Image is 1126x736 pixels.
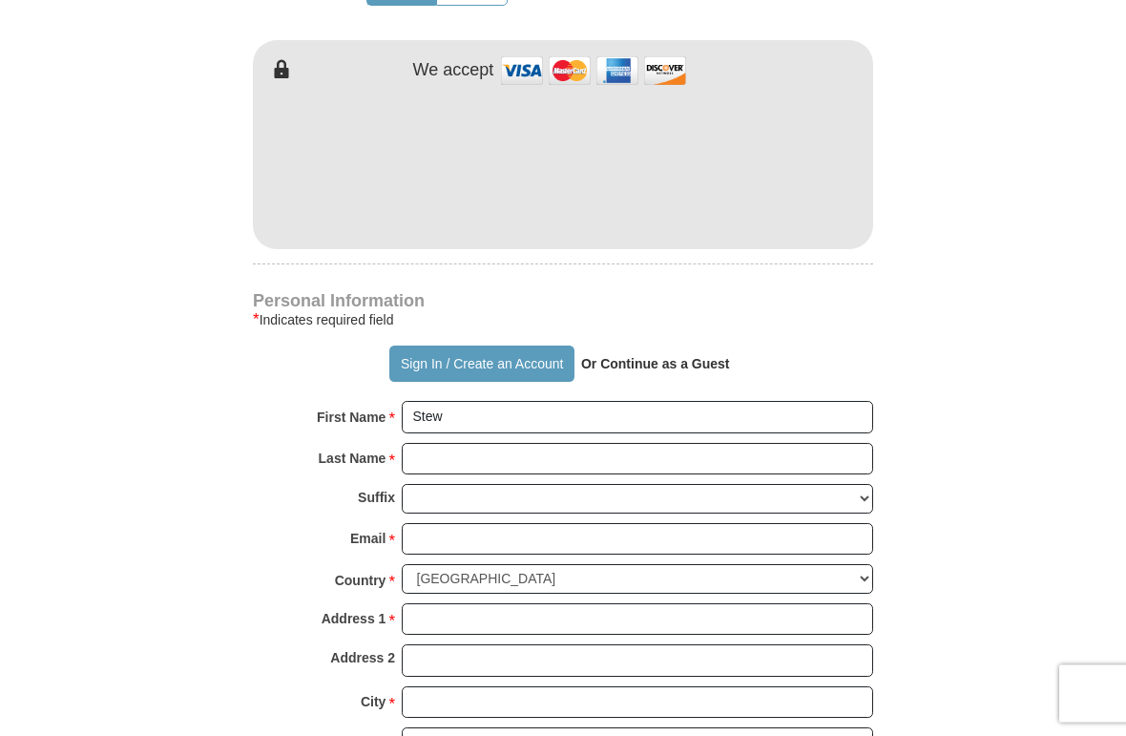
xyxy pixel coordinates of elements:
strong: Country [335,568,386,595]
strong: Address 2 [330,645,395,672]
strong: City [361,689,386,716]
strong: Email [350,526,386,553]
strong: Or Continue as a Guest [581,357,730,372]
div: Indicates required field [253,309,873,332]
strong: Last Name [319,446,386,473]
strong: First Name [317,405,386,431]
strong: Address 1 [322,606,386,633]
strong: Suffix [358,485,395,512]
button: Sign In / Create an Account [389,347,573,383]
h4: We accept [413,61,494,82]
img: credit cards accepted [498,51,689,92]
h4: Personal Information [253,294,873,309]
